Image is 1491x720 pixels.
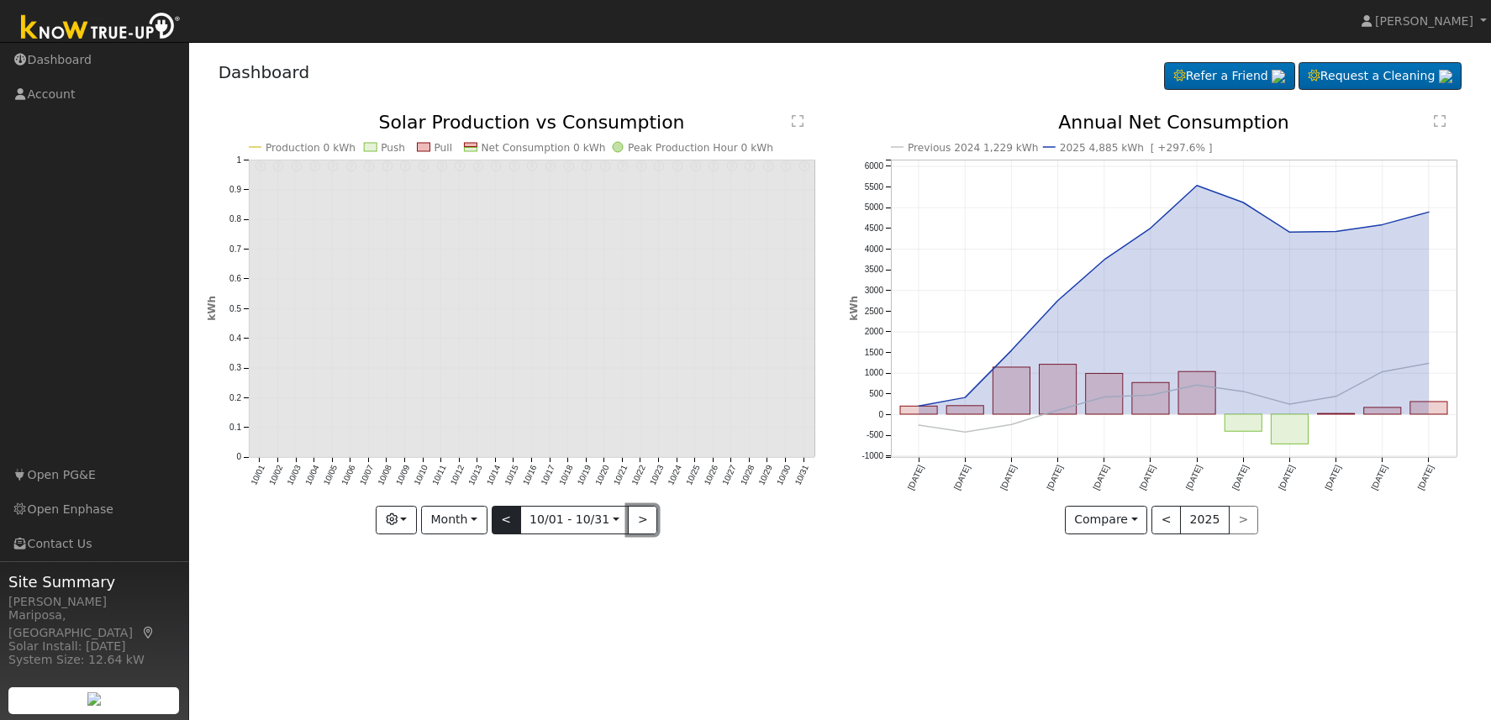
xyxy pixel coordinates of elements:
text: 10/16 [521,464,539,487]
button: 2025 [1180,506,1230,534]
rect: onclick="" [900,407,937,415]
text: 0.2 [229,393,241,402]
text: -1000 [861,451,883,460]
img: retrieve [1439,70,1452,83]
img: retrieve [1272,70,1285,83]
text: 10/19 [575,464,593,487]
text: 0.7 [229,244,241,254]
text: 10/02 [266,464,284,487]
text: 10/12 [448,464,466,487]
text: 10/30 [775,464,793,487]
text: 10/10 [412,464,429,487]
text: kWh [848,296,860,321]
text: [DATE] [1092,464,1111,491]
rect: onclick="" [1178,372,1215,415]
circle: onclick="" [1379,369,1386,376]
text: [DATE] [1277,464,1296,491]
img: retrieve [87,692,101,706]
text: 10/17 [539,464,556,487]
circle: onclick="" [1101,256,1108,263]
text: Pull [434,142,452,154]
text: 2500 [865,307,884,316]
text: Production 0 kWh [266,142,356,154]
circle: onclick="" [915,422,922,428]
text: 10/14 [484,464,502,487]
circle: onclick="" [1379,222,1386,229]
text: 10/06 [340,464,357,487]
button: 10/01 - 10/31 [520,506,630,534]
circle: onclick="" [1193,182,1200,189]
text: 10/27 [720,464,738,487]
text: 0.5 [229,304,241,313]
text: [DATE] [1045,464,1064,491]
text: 5000 [865,203,884,213]
text: [DATE] [1184,464,1204,491]
text: 5500 [865,182,884,192]
a: Refer a Friend [1164,62,1295,91]
circle: onclick="" [1055,407,1062,414]
text: 2000 [865,327,884,336]
button: > [628,506,657,534]
button: Compare [1065,506,1148,534]
circle: onclick="" [1425,209,1432,216]
circle: onclick="" [1287,401,1293,407]
rect: onclick="" [1040,365,1077,414]
text: Push [381,142,405,154]
text: kWh [206,296,218,321]
text: 500 [869,389,883,398]
circle: onclick="" [915,403,922,410]
text: 0.9 [229,185,241,194]
circle: onclick="" [1009,347,1015,354]
span: Site Summary [8,570,180,593]
text:  [1434,114,1446,128]
div: System Size: 12.64 kW [8,651,180,669]
text:  [792,114,803,128]
text: 0.4 [229,334,241,343]
div: Solar Install: [DATE] [8,638,180,655]
text: 10/13 [466,464,484,487]
text: 3000 [865,286,884,295]
circle: onclick="" [1009,422,1015,428]
text: 1500 [865,348,884,357]
text: 1000 [865,369,884,378]
text: 1 [236,155,241,165]
circle: onclick="" [1333,393,1340,400]
text: 10/24 [666,464,683,487]
text: 10/11 [430,464,448,487]
text: 10/18 [557,464,575,487]
a: Map [141,626,156,639]
rect: onclick="" [1132,383,1169,415]
text: 3500 [865,265,884,275]
text: Solar Production vs Consumption [378,112,684,133]
span: [PERSON_NAME] [1375,14,1473,28]
text: 10/21 [612,464,630,487]
text: 10/23 [648,464,666,487]
text: 0.6 [229,274,241,283]
a: Dashboard [219,62,310,82]
text: 10/09 [394,464,412,487]
text: 10/31 [793,464,810,487]
text: 10/01 [249,464,266,487]
text: 10/08 [376,464,393,487]
rect: onclick="" [1364,407,1401,414]
text: 2025 4,885 kWh [ +297.6% ] [1060,142,1213,154]
rect: onclick="" [1086,374,1123,415]
div: Mariposa, [GEOGRAPHIC_DATA] [8,607,180,642]
circle: onclick="" [1147,392,1154,399]
text: Annual Net Consumption [1058,112,1289,133]
text: [DATE] [1230,464,1250,491]
text: 0.1 [229,423,241,432]
rect: onclick="" [993,367,1030,414]
text: Peak Production Hour 0 kWh [628,142,773,154]
circle: onclick="" [962,429,968,436]
text: [DATE] [952,464,972,491]
text: 10/22 [630,464,647,487]
rect: onclick="" [1225,414,1262,431]
text: [DATE] [1138,464,1157,491]
text: [DATE] [1416,464,1436,491]
circle: onclick="" [1241,199,1247,206]
img: Know True-Up [13,9,189,47]
circle: onclick="" [962,394,968,401]
circle: onclick="" [1241,388,1247,395]
a: Request a Cleaning [1299,62,1462,91]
